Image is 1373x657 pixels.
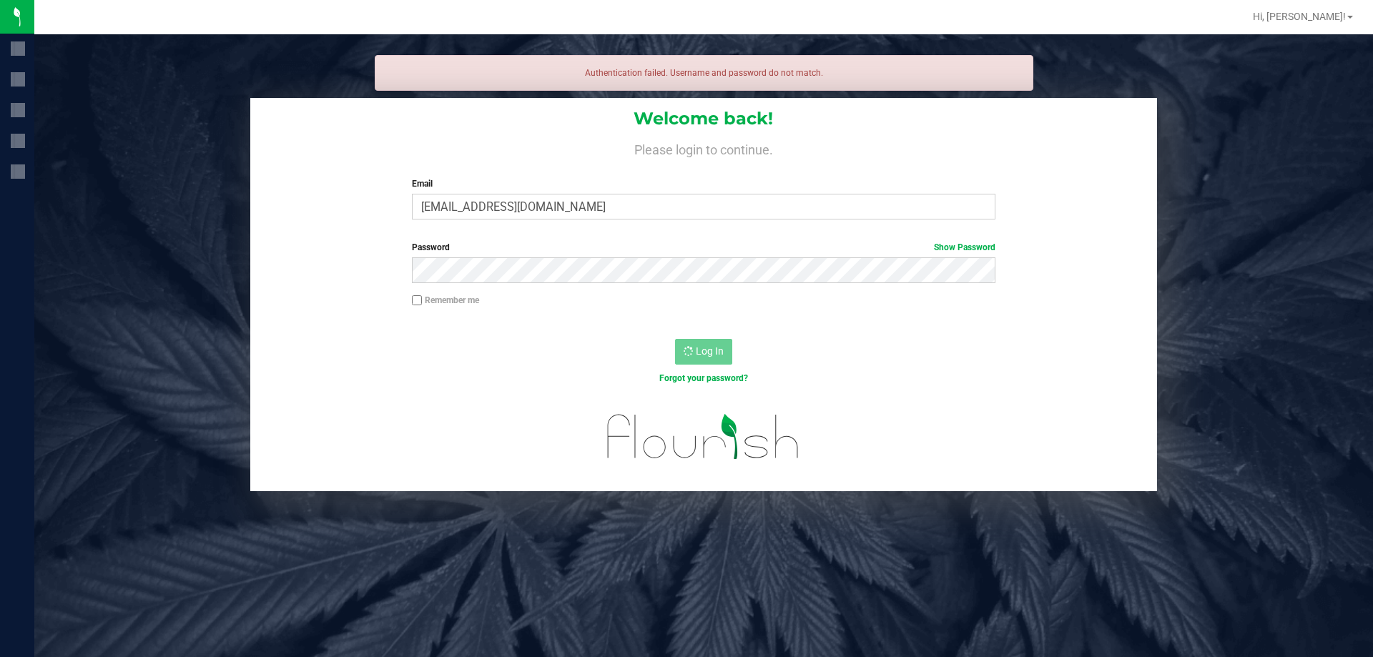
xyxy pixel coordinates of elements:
label: Email [412,177,995,190]
span: Log In [696,345,724,357]
a: Show Password [934,242,995,252]
input: Remember me [412,295,422,305]
div: Authentication failed. Username and password do not match. [375,55,1033,91]
h4: Please login to continue. [250,140,1157,157]
span: Password [412,242,450,252]
a: Forgot your password? [659,373,748,383]
button: Log In [675,339,732,365]
h1: Welcome back! [250,109,1157,128]
label: Remember me [412,294,479,307]
span: Hi, [PERSON_NAME]! [1253,11,1346,22]
img: flourish_logo.svg [590,400,817,473]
